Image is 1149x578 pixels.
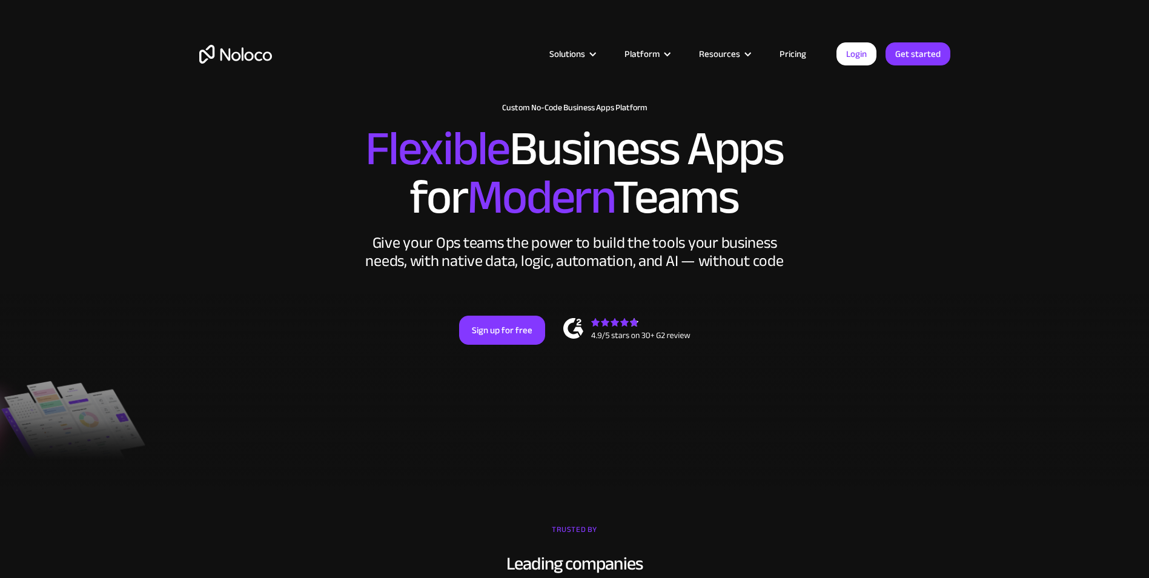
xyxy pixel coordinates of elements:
div: Give your Ops teams the power to build the tools your business needs, with native data, logic, au... [363,234,787,270]
a: home [199,45,272,64]
div: Platform [624,46,660,62]
div: Resources [684,46,764,62]
a: Sign up for free [459,316,545,345]
div: Platform [609,46,684,62]
a: Pricing [764,46,821,62]
span: Modern [467,152,613,242]
h2: Business Apps for Teams [199,125,950,222]
div: Solutions [534,46,609,62]
a: Login [836,42,876,65]
a: Get started [886,42,950,65]
div: Solutions [549,46,585,62]
div: Resources [699,46,740,62]
span: Flexible [365,104,509,194]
